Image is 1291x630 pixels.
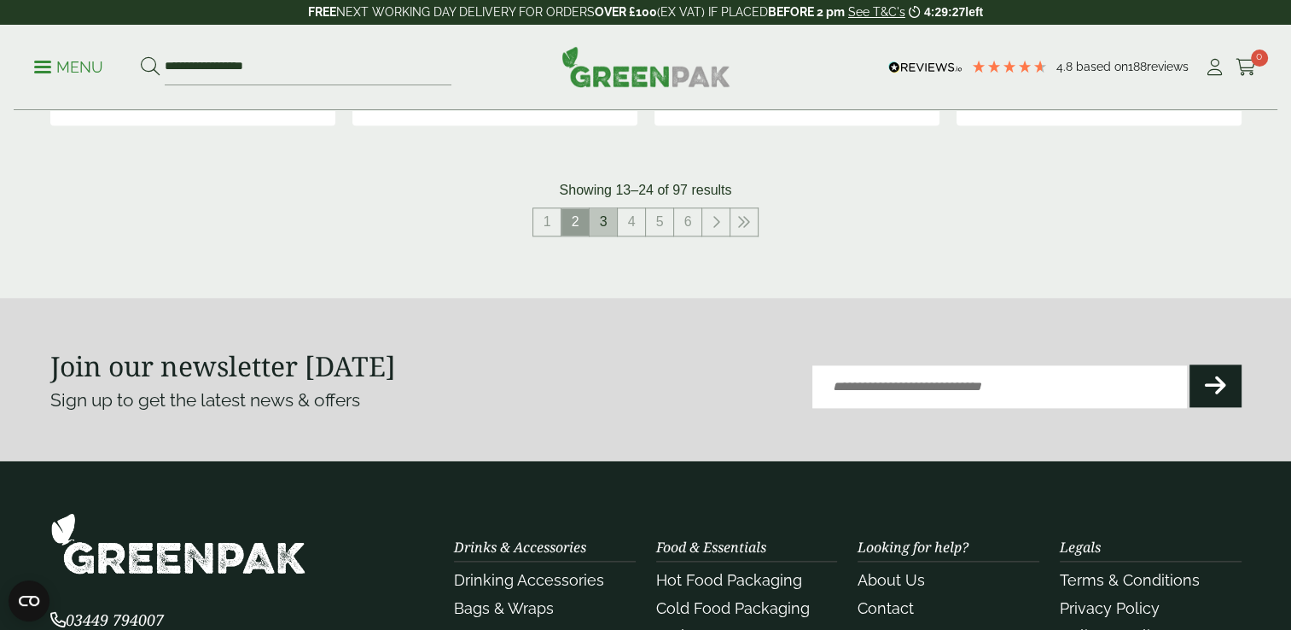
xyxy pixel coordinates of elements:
a: Bags & Wraps [454,599,554,617]
a: 6 [674,208,701,236]
span: 03449 794007 [50,610,164,630]
a: 3 [590,208,617,236]
p: Showing 13–24 of 97 results [560,180,732,201]
strong: OVER £100 [595,5,657,19]
span: left [965,5,983,19]
strong: BEFORE 2 pm [768,5,845,19]
a: Menu [34,57,103,74]
a: Privacy Policy [1060,599,1160,617]
div: 4.79 Stars [971,59,1048,74]
a: 0 [1236,55,1257,80]
strong: Join our newsletter [DATE] [50,347,396,384]
a: 4 [618,208,645,236]
a: 1 [533,208,561,236]
span: reviews [1147,60,1189,73]
span: 2 [561,208,589,236]
a: Hot Food Packaging [656,571,802,589]
a: Terms & Conditions [1060,571,1200,589]
span: 188 [1128,60,1147,73]
a: 5 [646,208,673,236]
a: About Us [858,571,925,589]
i: Cart [1236,59,1257,76]
i: My Account [1204,59,1225,76]
strong: FREE [308,5,336,19]
button: Open CMP widget [9,580,49,621]
a: 03449 794007 [50,613,164,629]
p: Menu [34,57,103,78]
img: REVIEWS.io [888,61,962,73]
a: Cold Food Packaging [656,599,810,617]
a: Drinking Accessories [454,571,604,589]
img: GreenPak Supplies [561,46,730,87]
p: Sign up to get the latest news & offers [50,387,586,414]
a: Contact [858,599,914,617]
span: 0 [1251,50,1268,67]
span: Based on [1076,60,1128,73]
span: 4:29:27 [924,5,965,19]
a: See T&C's [848,5,905,19]
span: 4.8 [1056,60,1076,73]
img: GreenPak Supplies [50,512,306,575]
